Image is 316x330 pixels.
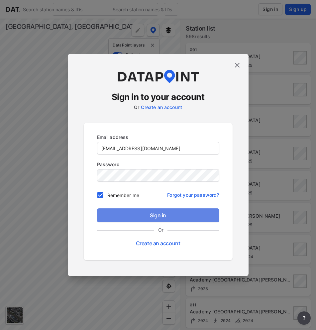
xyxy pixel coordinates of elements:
p: Password [97,161,219,168]
img: dataPointLogo.9353c09d.svg [117,70,200,83]
h3: Sign in to your account [84,91,233,103]
img: close.efbf2170.svg [233,61,241,69]
label: Or [134,104,139,110]
button: Sign in [97,208,219,222]
a: Forgot your password? [167,188,219,198]
span: Sign in [102,211,214,219]
button: more [297,311,311,325]
a: Create an account [141,104,182,110]
span: Remember me [107,192,139,199]
p: Email address [97,134,219,141]
input: you@example.com [97,142,219,154]
a: Create an account [136,240,180,247]
span: ? [301,314,307,322]
label: Or [154,226,167,233]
